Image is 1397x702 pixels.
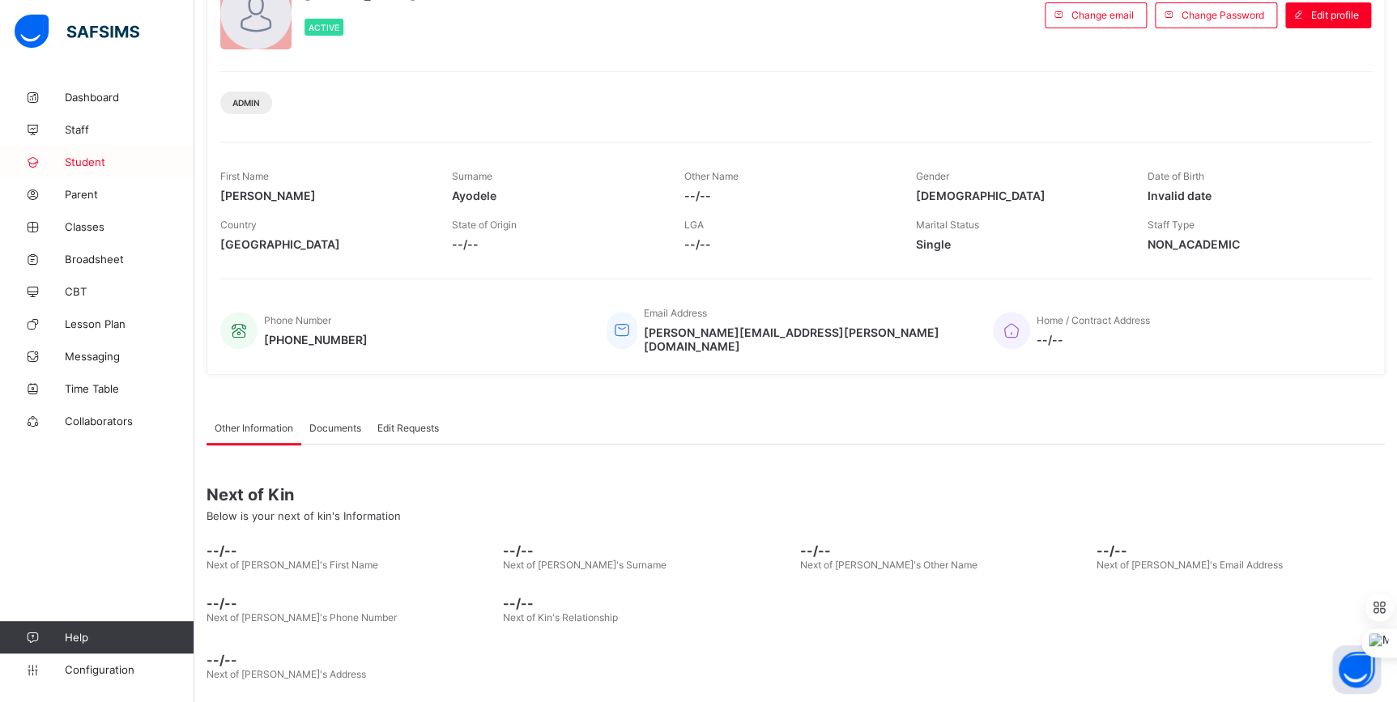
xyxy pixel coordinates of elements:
span: Home / Contract Address [1037,314,1150,326]
span: --/-- [1037,333,1150,347]
span: [DEMOGRAPHIC_DATA] [916,189,1123,202]
span: Single [916,237,1123,251]
span: Change email [1071,9,1134,21]
span: --/-- [503,595,791,611]
span: Country [220,219,257,231]
span: Date of Birth [1148,170,1204,182]
span: Marital Status [916,219,979,231]
span: Lesson Plan [65,317,194,330]
span: [GEOGRAPHIC_DATA] [220,237,428,251]
span: --/-- [684,189,891,202]
span: --/-- [503,542,791,559]
span: --/-- [1097,542,1385,559]
span: Collaborators [65,415,194,428]
span: Staff Type [1148,219,1195,231]
span: Staff [65,123,194,136]
span: --/-- [207,542,495,559]
span: First Name [220,170,269,182]
span: --/-- [207,652,1385,668]
span: --/-- [800,542,1088,559]
button: Open asap [1332,645,1381,694]
span: LGA [684,219,703,231]
span: Messaging [65,350,194,363]
span: Next of [PERSON_NAME]'s Surname [503,559,667,571]
span: [PHONE_NUMBER] [264,333,368,347]
span: Broadsheet [65,253,194,266]
span: [PERSON_NAME][EMAIL_ADDRESS][PERSON_NAME][DOMAIN_NAME] [644,325,969,353]
span: Parent [65,188,194,201]
span: Admin [232,98,260,108]
span: Change Password [1182,9,1264,21]
span: --/-- [207,595,495,611]
span: Time Table [65,382,194,395]
span: Classes [65,220,194,233]
span: Next of [PERSON_NAME]'s Email Address [1097,559,1283,571]
span: Next of [PERSON_NAME]'s First Name [207,559,378,571]
span: Other Information [215,422,293,434]
span: Configuration [65,663,194,676]
span: CBT [65,285,194,298]
span: Below is your next of kin's Information [207,509,401,522]
span: NON_ACADEMIC [1148,237,1355,251]
span: Ayodele [452,189,659,202]
span: Next of [PERSON_NAME]'s Phone Number [207,611,397,623]
span: [PERSON_NAME] [220,189,428,202]
img: safsims [15,15,139,49]
span: Edit Requests [377,422,439,434]
span: Next of [PERSON_NAME]'s Other Name [800,559,977,571]
span: Invalid date [1148,189,1355,202]
span: Phone Number [264,314,331,326]
span: Next of Kin [207,485,1385,504]
span: Next of Kin's Relationship [503,611,618,623]
span: Documents [309,422,361,434]
span: --/-- [452,237,659,251]
span: Surname [452,170,492,182]
span: Dashboard [65,91,194,104]
span: Student [65,155,194,168]
span: Help [65,631,194,644]
span: Edit profile [1311,9,1359,21]
span: Other Name [684,170,738,182]
span: --/-- [684,237,891,251]
span: Gender [916,170,949,182]
span: State of Origin [452,219,517,231]
span: Email Address [644,307,707,319]
span: Active [309,23,339,32]
span: Next of [PERSON_NAME]'s Address [207,668,366,680]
